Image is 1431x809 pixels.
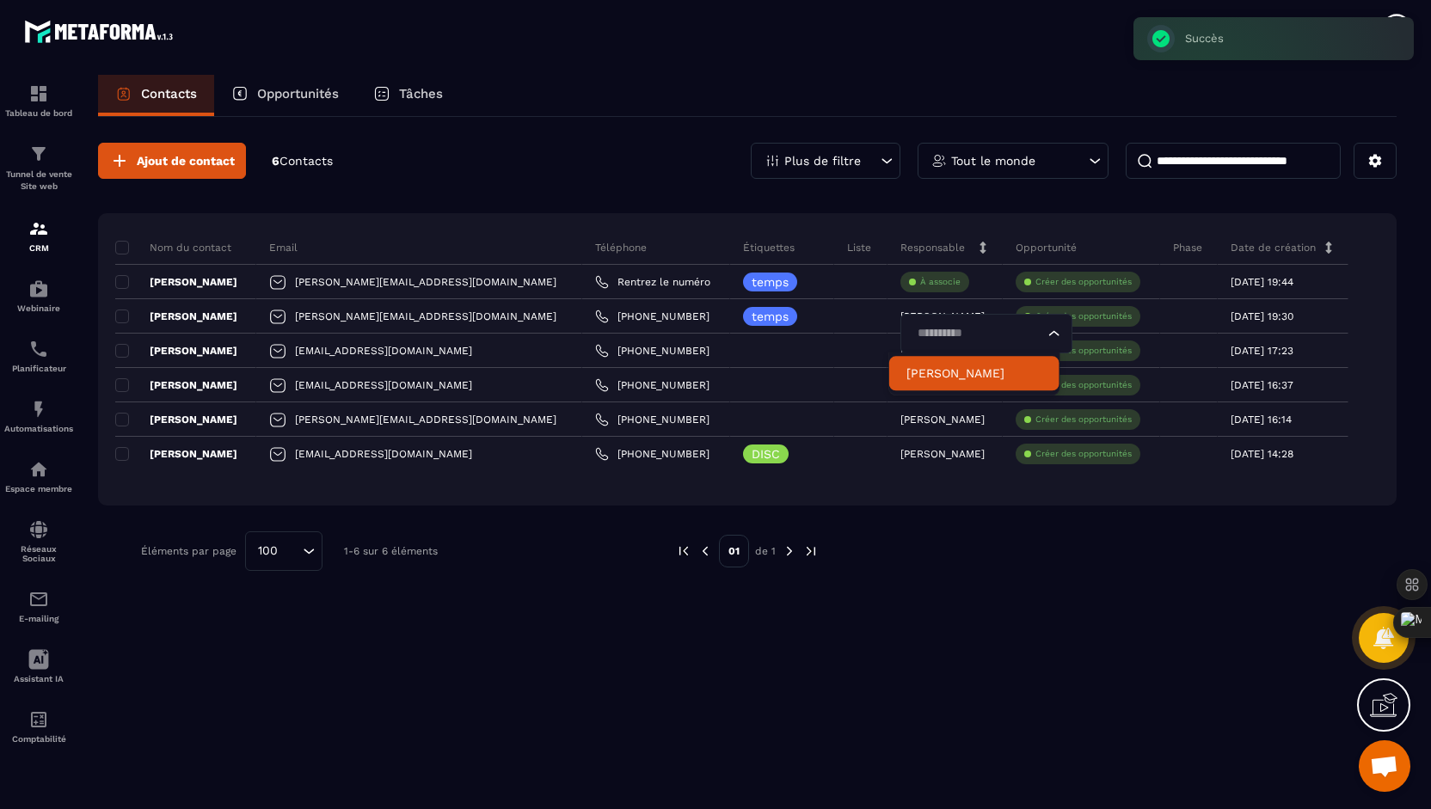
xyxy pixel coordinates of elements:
div: Search for option [900,314,1072,353]
img: automations [28,399,49,420]
p: Liste [847,241,871,254]
p: Webinaire [4,303,73,313]
p: temps [752,310,789,322]
span: Ajout de contact [137,152,235,169]
p: [PERSON_NAME] [900,448,985,460]
img: social-network [28,519,49,540]
p: Créer des opportunités [1035,448,1132,460]
img: formation [28,218,49,239]
img: accountant [28,709,49,730]
p: E-mailing [4,614,73,623]
p: [DATE] 19:44 [1231,276,1293,288]
p: Étiquettes [743,241,795,254]
p: [PERSON_NAME] [900,414,985,426]
p: Téléphone [595,241,647,254]
p: Créer des opportunités [1035,379,1132,391]
p: [DATE] 16:37 [1231,379,1293,391]
p: [PERSON_NAME] [900,310,985,322]
p: [PERSON_NAME] [115,447,237,461]
a: Contacts [98,75,214,116]
a: formationformationCRM [4,205,73,266]
a: [PHONE_NUMBER] [595,413,709,426]
p: 6 [272,153,333,169]
a: Opportunités [214,75,356,116]
p: Assistant IA [4,674,73,683]
a: formationformationTableau de bord [4,70,73,131]
p: Automatisations [4,424,73,433]
input: Search for option [912,324,1044,343]
p: Créer des opportunités [1035,345,1132,357]
a: automationsautomationsWebinaire [4,266,73,326]
p: Créer des opportunités [1035,276,1132,288]
p: Créer des opportunités [1035,414,1132,426]
a: emailemailE-mailing [4,576,73,636]
p: [PERSON_NAME] [115,310,237,323]
a: [PHONE_NUMBER] [595,310,709,323]
p: [DATE] 19:30 [1231,310,1293,322]
p: Éléments par page [141,545,236,557]
p: Tout le monde [951,155,1035,167]
p: Espace membre [4,484,73,493]
p: Réseaux Sociaux [4,544,73,563]
p: Date de création [1231,241,1316,254]
img: automations [28,459,49,480]
div: Search for option [245,531,322,571]
img: automations [28,279,49,299]
p: Opportunité [1016,241,1077,254]
a: automationsautomationsEspace membre [4,446,73,506]
p: [PERSON_NAME] [115,275,237,289]
p: [DATE] 16:14 [1231,414,1292,426]
img: email [28,589,49,610]
p: Responsable [900,241,965,254]
img: prev [676,543,691,559]
p: [DATE] 17:23 [1231,345,1293,357]
input: Search for option [284,542,298,561]
p: Tâches [399,86,443,101]
img: formation [28,144,49,164]
p: Contacts [141,86,197,101]
p: Phase [1173,241,1202,254]
a: social-networksocial-networkRéseaux Sociaux [4,506,73,576]
div: Ouvrir le chat [1359,740,1410,792]
p: 1-6 sur 6 éléments [344,545,438,557]
a: automationsautomationsAutomatisations [4,386,73,446]
img: prev [697,543,713,559]
p: À associe [920,276,961,288]
p: temps [752,276,789,288]
p: Nathalie WALTER [906,365,1042,382]
p: Tunnel de vente Site web [4,169,73,193]
p: Opportunités [257,86,339,101]
a: [PHONE_NUMBER] [595,344,709,358]
a: [PHONE_NUMBER] [595,447,709,461]
a: accountantaccountantComptabilité [4,696,73,757]
p: Tableau de bord [4,108,73,118]
img: scheduler [28,339,49,359]
span: 100 [252,542,284,561]
a: Assistant IA [4,636,73,696]
img: formation [28,83,49,104]
a: Tâches [356,75,460,116]
img: logo [24,15,179,47]
button: Ajout de contact [98,143,246,179]
p: Comptabilité [4,734,73,744]
a: formationformationTunnel de vente Site web [4,131,73,205]
p: Email [269,241,298,254]
a: schedulerschedulerPlanificateur [4,326,73,386]
p: [DATE] 14:28 [1231,448,1293,460]
p: [PERSON_NAME] [115,344,237,358]
p: 01 [719,535,749,567]
p: Nom du contact [115,241,231,254]
p: [PERSON_NAME] [115,378,237,392]
p: CRM [4,243,73,253]
p: Plus de filtre [784,155,861,167]
p: Planificateur [4,364,73,373]
img: next [782,543,797,559]
p: de 1 [755,544,776,558]
p: [PERSON_NAME] [115,413,237,426]
a: [PHONE_NUMBER] [595,378,709,392]
p: DISC [752,448,780,460]
span: Contacts [279,154,333,168]
p: Créer des opportunités [1035,310,1132,322]
img: next [803,543,819,559]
